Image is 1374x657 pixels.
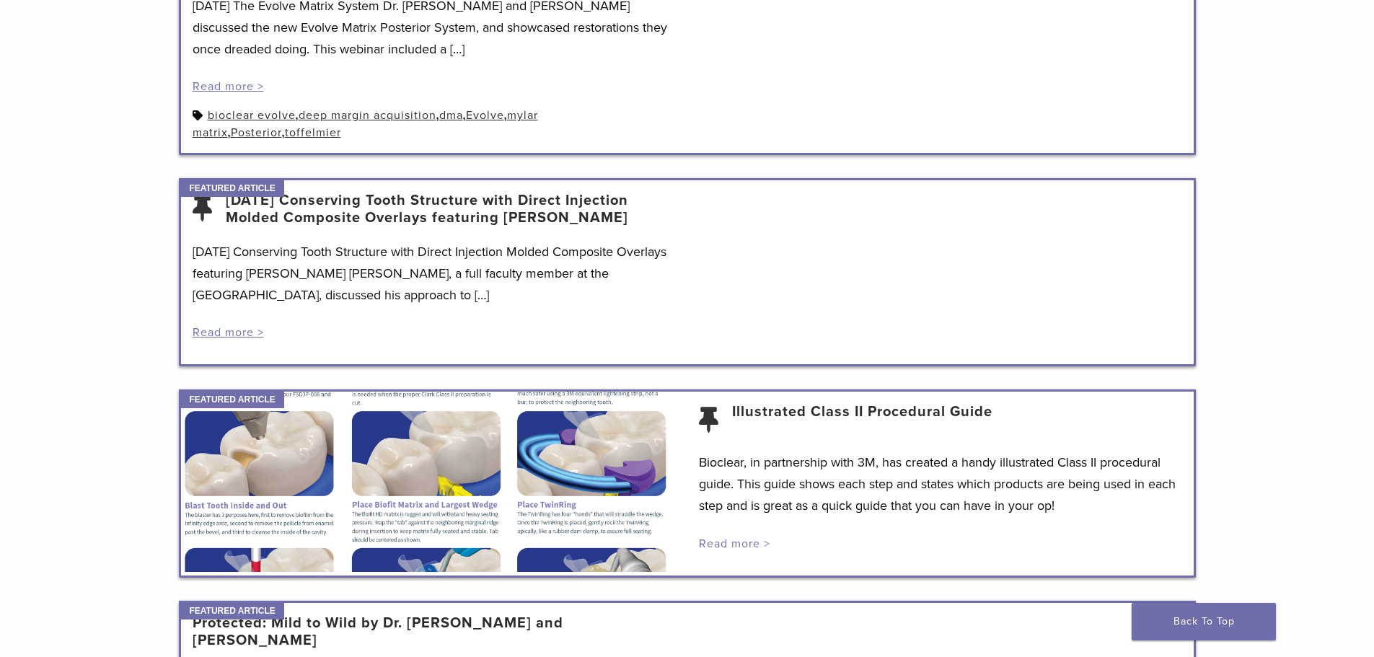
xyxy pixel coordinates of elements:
a: Protected: Mild to Wild by Dr. [PERSON_NAME] and [PERSON_NAME] [193,614,676,649]
p: [DATE] Conserving Tooth Structure with Direct Injection Molded Composite Overlays featuring [PERS... [193,241,676,306]
div: , , , , , , [193,107,676,141]
a: Read more > [699,537,770,551]
a: deep margin acquisition [299,108,436,123]
a: dma [439,108,463,123]
a: Evolve [466,108,504,123]
a: Read more > [193,325,264,340]
p: Bioclear, in partnership with 3M, has created a handy illustrated Class II procedural guide. This... [699,451,1182,516]
a: toffelmier [285,125,341,140]
a: [DATE] Conserving Tooth Structure with Direct Injection Molded Composite Overlays featuring [PERS... [226,192,676,226]
a: Read more > [193,79,264,94]
a: Posterior [231,125,282,140]
a: bioclear evolve [208,108,296,123]
a: Illustrated Class II Procedural Guide [732,403,992,438]
a: Back To Top [1132,603,1276,640]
